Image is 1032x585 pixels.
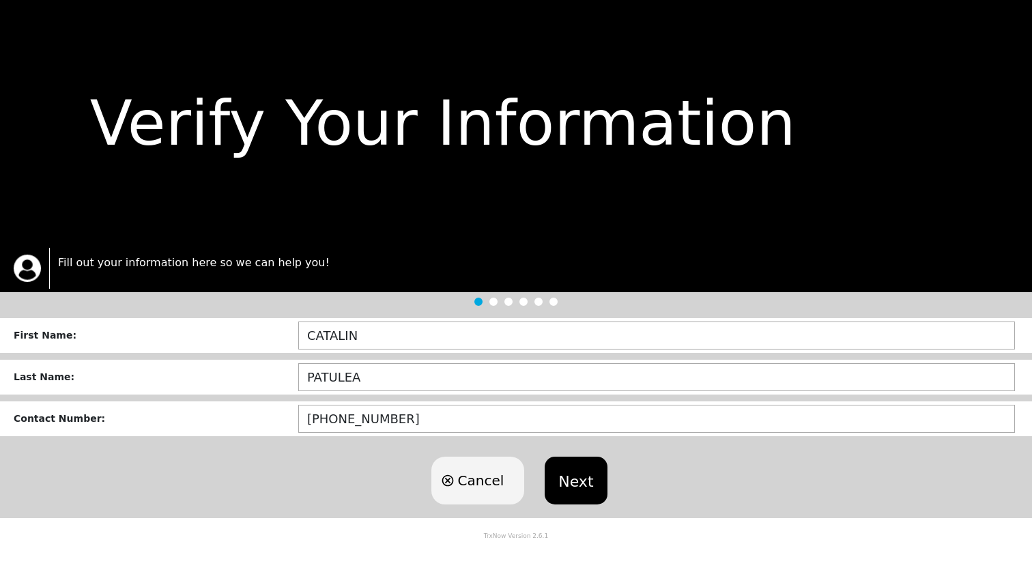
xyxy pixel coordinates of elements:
button: Cancel [431,457,524,504]
button: Next [545,457,607,504]
div: Verify Your Information [20,77,1012,170]
span: Cancel [457,470,504,491]
div: Contact Number : [14,412,298,426]
div: Last Name : [14,370,298,384]
input: (123) 456-7890 [298,405,1015,433]
img: trx now logo [14,255,41,282]
p: Fill out your information here so we can help you! [58,255,1018,271]
input: ex: JOHN [298,322,1015,349]
div: First Name : [14,328,298,343]
input: ex: DOE [298,363,1015,391]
